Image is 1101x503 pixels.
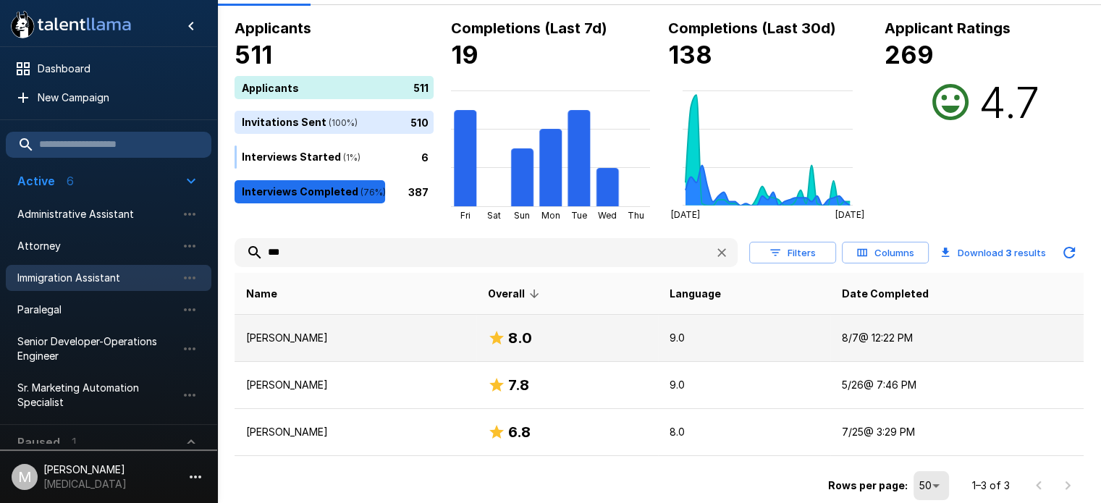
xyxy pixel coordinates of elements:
td: 5/26 @ 7:46 PM [830,362,1084,409]
h2: 4.7 [978,76,1039,128]
tspan: [DATE] [670,209,699,220]
span: Language [670,285,721,303]
button: Updated Today - 1:29 PM [1055,238,1084,267]
b: Applicant Ratings [885,20,1011,37]
span: Date Completed [842,285,929,303]
b: 269 [885,40,934,69]
tspan: Mon [541,210,560,221]
button: Columns [842,242,929,264]
p: [PERSON_NAME] [246,378,465,392]
h6: 6.8 [508,420,531,444]
p: 9.0 [670,378,818,392]
div: 50 [914,471,949,500]
p: 510 [410,114,429,130]
p: 6 [421,149,429,164]
td: 7/25 @ 3:29 PM [830,409,1084,456]
button: Filters [749,242,836,264]
p: 511 [413,80,429,95]
p: 1–3 of 3 [972,478,1010,493]
p: [PERSON_NAME] [246,425,465,439]
h6: 7.8 [508,373,529,397]
span: Name [246,285,277,303]
tspan: Sun [515,210,531,221]
tspan: Wed [598,210,617,221]
tspan: Fri [460,210,471,221]
b: 511 [235,40,272,69]
span: Overall [488,285,544,303]
tspan: [DATE] [835,209,864,220]
b: Completions (Last 30d) [668,20,836,37]
tspan: Thu [628,210,644,221]
p: 8.0 [670,425,818,439]
tspan: Sat [487,210,501,221]
h6: 8.0 [508,326,532,350]
td: 8/7 @ 12:22 PM [830,315,1084,362]
tspan: Tue [571,210,587,221]
b: 19 [451,40,478,69]
p: Rows per page: [828,478,908,493]
b: Applicants [235,20,311,37]
p: [PERSON_NAME] [246,331,465,345]
b: 138 [668,40,712,69]
p: 9.0 [670,331,818,345]
b: 3 [1005,247,1012,258]
p: 387 [408,184,429,199]
b: Completions (Last 7d) [451,20,607,37]
button: Download 3 results [935,238,1052,267]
